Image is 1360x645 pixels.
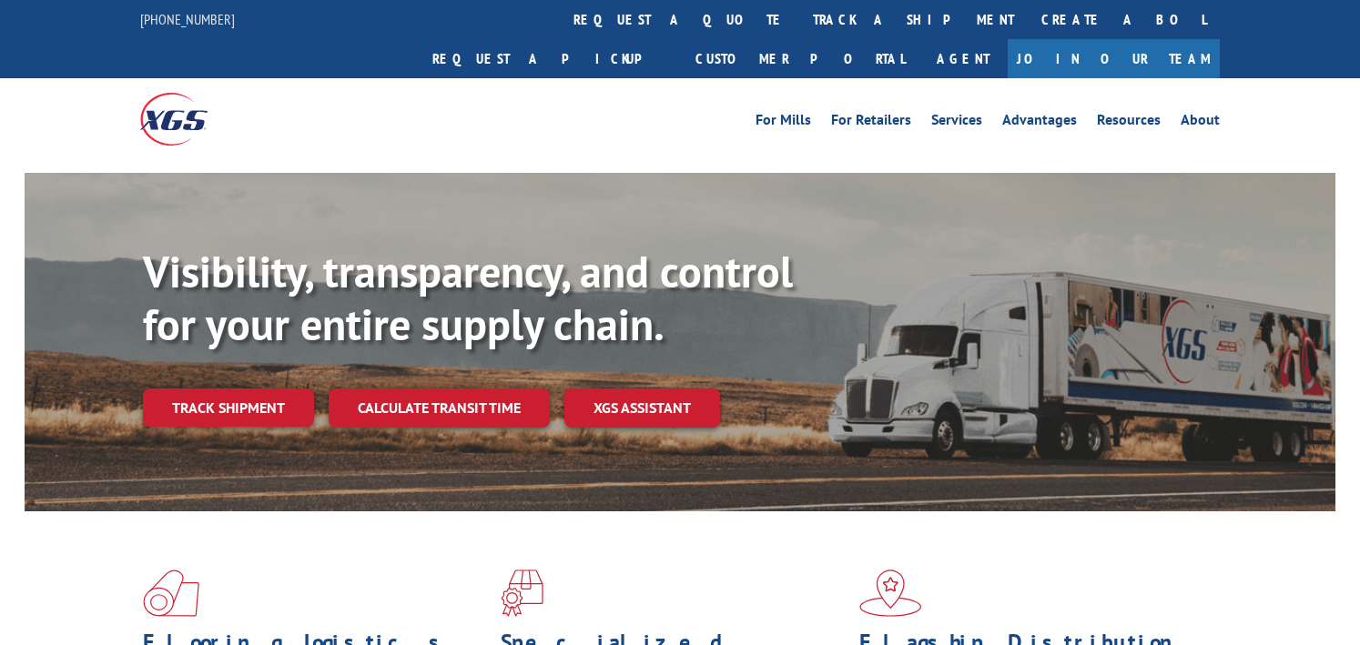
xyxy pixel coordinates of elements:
[931,113,982,133] a: Services
[831,113,911,133] a: For Retailers
[419,39,682,78] a: Request a pickup
[329,388,550,428] a: Calculate transit time
[143,569,199,617] img: xgs-icon-total-supply-chain-intelligence-red
[140,10,235,28] a: [PHONE_NUMBER]
[859,569,922,617] img: xgs-icon-flagship-distribution-model-red
[756,113,811,133] a: For Mills
[919,39,1008,78] a: Agent
[143,388,314,427] a: Track shipment
[564,388,720,428] a: XGS ASSISTANT
[143,243,793,352] b: Visibility, transparency, and control for your entire supply chain.
[1008,39,1220,78] a: Join Our Team
[1181,113,1220,133] a: About
[1097,113,1161,133] a: Resources
[682,39,919,78] a: Customer Portal
[501,569,543,617] img: xgs-icon-focused-on-flooring-red
[1002,113,1077,133] a: Advantages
